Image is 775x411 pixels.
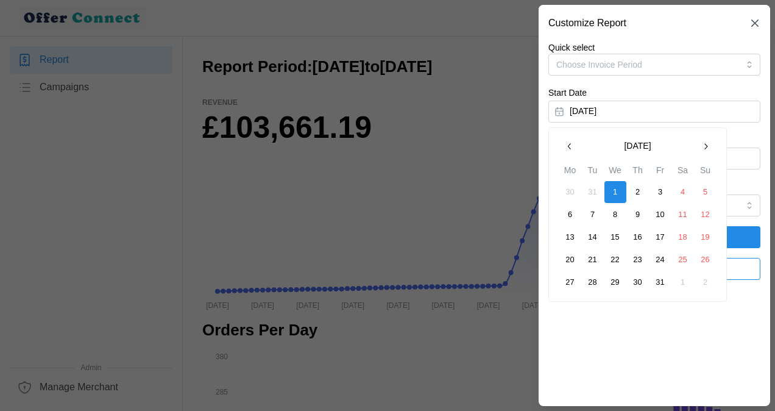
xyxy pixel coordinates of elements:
button: 22 January 2025 [604,249,626,271]
th: Mo [559,163,581,181]
h2: Customize Report [548,18,626,28]
button: 28 January 2025 [582,271,604,293]
button: 2 February 2025 [695,271,717,293]
button: 7 January 2025 [582,204,604,226]
p: Quick select [548,41,760,54]
button: 9 January 2025 [627,204,649,226]
button: 21 January 2025 [582,249,604,271]
th: We [604,163,626,181]
button: 25 January 2025 [672,249,694,271]
button: 29 January 2025 [604,271,626,293]
button: 30 January 2025 [627,271,649,293]
th: Su [694,163,717,181]
button: [DATE] [581,135,695,157]
button: 30 December 2024 [559,181,581,203]
th: Sa [671,163,694,181]
button: 1 February 2025 [672,271,694,293]
button: 14 January 2025 [582,226,604,248]
button: 10 January 2025 [649,204,671,226]
button: 20 January 2025 [559,249,581,271]
button: 13 January 2025 [559,226,581,248]
button: 26 January 2025 [695,249,717,271]
button: 17 January 2025 [649,226,671,248]
button: 23 January 2025 [627,249,649,271]
button: 31 January 2025 [649,271,671,293]
span: Choose Invoice Period [556,60,642,70]
button: 11 January 2025 [672,204,694,226]
label: Start Date [548,87,587,100]
button: [DATE] [548,101,760,123]
button: 16 January 2025 [627,226,649,248]
th: Fr [649,163,671,181]
button: 4 January 2025 [672,181,694,203]
button: 24 January 2025 [649,249,671,271]
button: 2 January 2025 [627,181,649,203]
button: 15 January 2025 [604,226,626,248]
button: 18 January 2025 [672,226,694,248]
button: 1 January 2025 [604,181,626,203]
button: 31 December 2024 [582,181,604,203]
button: 8 January 2025 [604,204,626,226]
button: 6 January 2025 [559,204,581,226]
button: 27 January 2025 [559,271,581,293]
button: 5 January 2025 [695,181,717,203]
button: 12 January 2025 [695,204,717,226]
th: Th [626,163,649,181]
th: Tu [581,163,604,181]
button: 19 January 2025 [695,226,717,248]
button: 3 January 2025 [649,181,671,203]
